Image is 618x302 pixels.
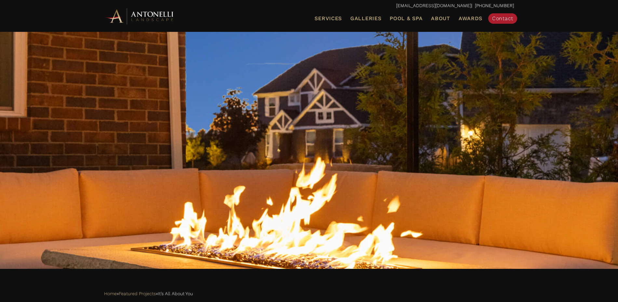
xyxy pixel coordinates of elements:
span: Awards [459,15,482,21]
span: Pool & Spa [390,15,423,21]
a: Contact [488,13,517,24]
a: Services [312,14,344,23]
span: » » [104,290,193,298]
a: Pool & Spa [387,14,425,23]
a: Home [104,290,117,298]
span: About [431,16,450,21]
nav: Breadcrumbs [104,289,514,298]
span: Galleries [350,15,381,21]
a: Featured Projects [119,290,156,298]
a: Galleries [348,14,384,23]
img: Antonelli Horizontal Logo [104,7,176,25]
a: About [428,14,453,23]
a: [EMAIL_ADDRESS][DOMAIN_NAME] [396,3,471,8]
p: | [PHONE_NUMBER] [104,2,514,10]
span: It’s All About You [158,290,193,298]
a: Awards [456,14,485,23]
span: Services [315,16,342,21]
span: Contact [492,15,513,21]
